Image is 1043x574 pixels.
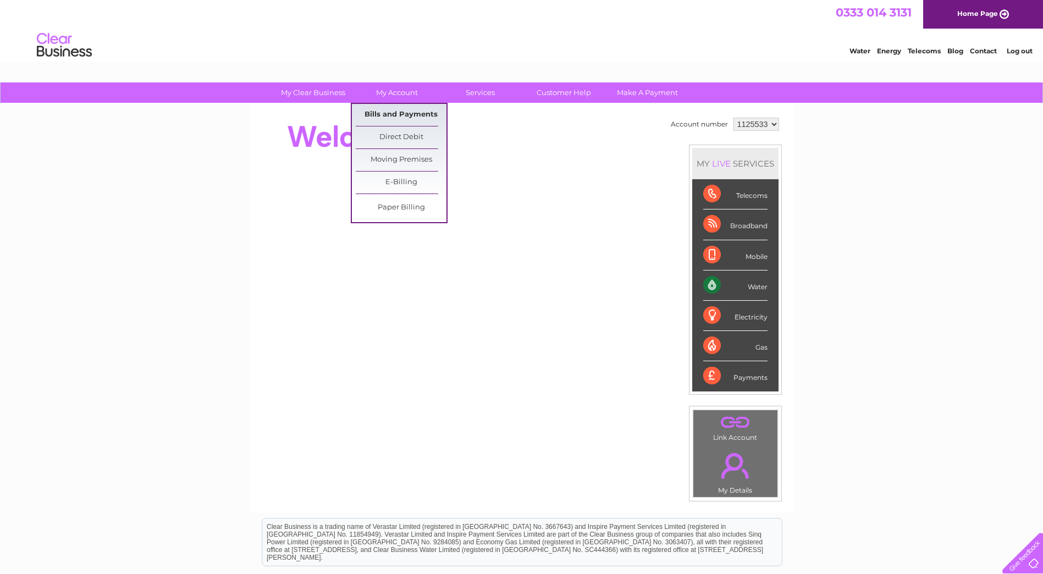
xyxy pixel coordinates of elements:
a: Make A Payment [602,82,693,103]
td: Account number [668,115,731,134]
a: My Clear Business [268,82,358,103]
td: Link Account [693,410,778,444]
img: logo.png [36,29,92,62]
div: Broadband [703,209,768,240]
div: Telecoms [703,179,768,209]
a: Customer Help [518,82,609,103]
div: Water [703,271,768,301]
a: My Account [351,82,442,103]
a: E-Billing [356,172,446,194]
a: Water [849,47,870,55]
a: 0333 014 3131 [836,5,912,19]
div: Gas [703,331,768,361]
a: Direct Debit [356,126,446,148]
div: LIVE [710,158,733,169]
div: Electricity [703,301,768,331]
a: Services [435,82,526,103]
div: Clear Business is a trading name of Verastar Limited (registered in [GEOGRAPHIC_DATA] No. 3667643... [262,6,782,53]
a: . [696,413,775,432]
a: Blog [947,47,963,55]
a: Bills and Payments [356,104,446,126]
a: Moving Premises [356,149,446,171]
a: Paper Billing [356,197,446,219]
td: My Details [693,444,778,498]
a: Energy [877,47,901,55]
a: Contact [970,47,997,55]
div: MY SERVICES [692,148,779,179]
div: Mobile [703,240,768,271]
a: Log out [1007,47,1033,55]
a: Telecoms [908,47,941,55]
a: . [696,446,775,485]
div: Payments [703,361,768,391]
